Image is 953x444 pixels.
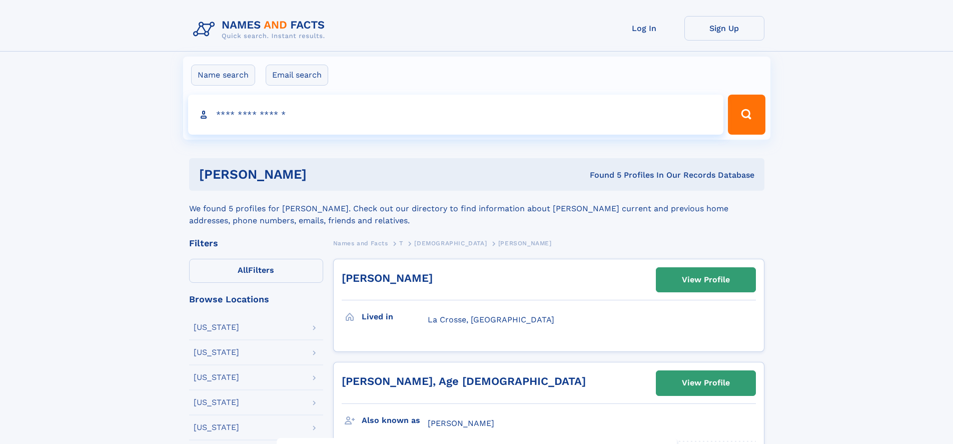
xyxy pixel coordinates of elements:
span: [DEMOGRAPHIC_DATA] [414,240,487,247]
a: [DEMOGRAPHIC_DATA] [414,237,487,249]
img: Logo Names and Facts [189,16,333,43]
h3: Lived in [362,308,428,325]
h1: [PERSON_NAME] [199,168,448,181]
div: View Profile [682,268,730,291]
div: [US_STATE] [194,348,239,356]
div: [US_STATE] [194,423,239,431]
span: [PERSON_NAME] [498,240,552,247]
span: T [399,240,403,247]
a: Names and Facts [333,237,388,249]
span: La Crosse, [GEOGRAPHIC_DATA] [428,315,554,324]
div: We found 5 profiles for [PERSON_NAME]. Check out our directory to find information about [PERSON_... [189,191,764,227]
a: T [399,237,403,249]
input: search input [188,95,724,135]
label: Email search [266,65,328,86]
a: [PERSON_NAME] [342,272,433,284]
div: Filters [189,239,323,248]
span: All [238,265,248,275]
div: [US_STATE] [194,373,239,381]
label: Filters [189,259,323,283]
a: Sign Up [684,16,764,41]
a: [PERSON_NAME], Age [DEMOGRAPHIC_DATA] [342,375,586,387]
div: [US_STATE] [194,323,239,331]
a: View Profile [656,371,755,395]
span: [PERSON_NAME] [428,418,494,428]
a: Log In [604,16,684,41]
label: Name search [191,65,255,86]
a: View Profile [656,268,755,292]
div: [US_STATE] [194,398,239,406]
button: Search Button [728,95,765,135]
div: View Profile [682,371,730,394]
div: Found 5 Profiles In Our Records Database [448,170,754,181]
div: Browse Locations [189,295,323,304]
h3: Also known as [362,412,428,429]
